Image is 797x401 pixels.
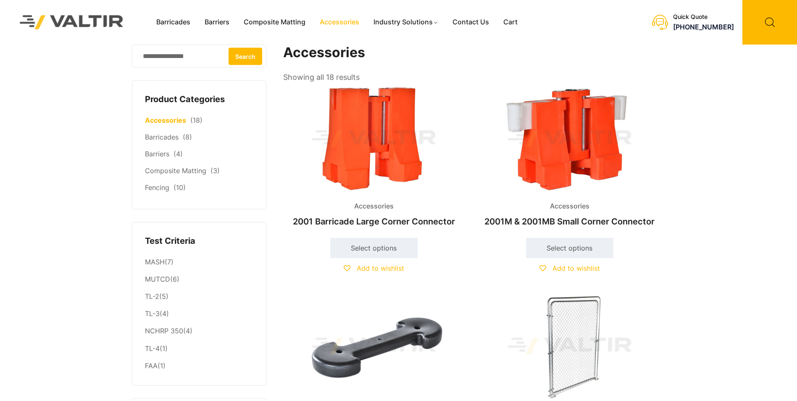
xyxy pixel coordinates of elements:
p: Showing all 18 results [283,70,360,84]
span: (4) [174,150,183,158]
a: Accessories [145,116,186,124]
a: Composite Matting [237,16,313,29]
a: MUTCD [145,275,170,283]
h4: Test Criteria [145,235,253,248]
h2: 2001M & 2001MB Small Corner Connector [479,212,660,231]
h4: Product Categories [145,93,253,106]
li: (7) [145,253,253,271]
a: TL-4 [145,344,160,353]
a: Add to wishlist [344,264,404,272]
span: Accessories [544,200,596,213]
li: (1) [145,340,253,357]
li: (1) [145,357,253,372]
a: Cart [496,16,525,29]
a: TL-2 [145,292,159,301]
a: [PHONE_NUMBER] [673,23,734,31]
a: Accessories2001M & 2001MB Small Corner Connector [479,84,660,231]
a: NCHRP 350 [145,327,183,335]
a: Barriers [145,150,169,158]
div: Quick Quote [673,13,734,21]
span: Add to wishlist [552,264,600,272]
a: Add to wishlist [539,264,600,272]
a: Fencing [145,183,169,192]
a: TL-3 [145,309,160,318]
li: (5) [145,288,253,306]
a: Contact Us [445,16,496,29]
span: Add to wishlist [357,264,404,272]
img: Valtir Rentals [9,4,134,40]
a: Barricades [145,133,179,141]
a: Select options for “2001M & 2001MB Small Corner Connector” [526,238,613,258]
a: Barricades [149,16,197,29]
button: Search [229,47,262,65]
li: (4) [145,306,253,323]
a: MASH [145,258,165,266]
span: (18) [190,116,203,124]
li: (4) [145,323,253,340]
a: Barriers [197,16,237,29]
a: Industry Solutions [366,16,446,29]
a: FAA [145,361,158,370]
h2: 2001 Barricade Large Corner Connector [283,212,465,231]
a: Accessories [313,16,366,29]
a: Composite Matting [145,166,206,175]
span: (10) [174,183,186,192]
span: (3) [210,166,220,175]
a: Select options for “2001 Barricade Large Corner Connector” [330,238,418,258]
h1: Accessories [283,45,661,61]
span: (8) [183,133,192,141]
li: (6) [145,271,253,288]
a: Accessories2001 Barricade Large Corner Connector [283,84,465,231]
span: Accessories [348,200,400,213]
